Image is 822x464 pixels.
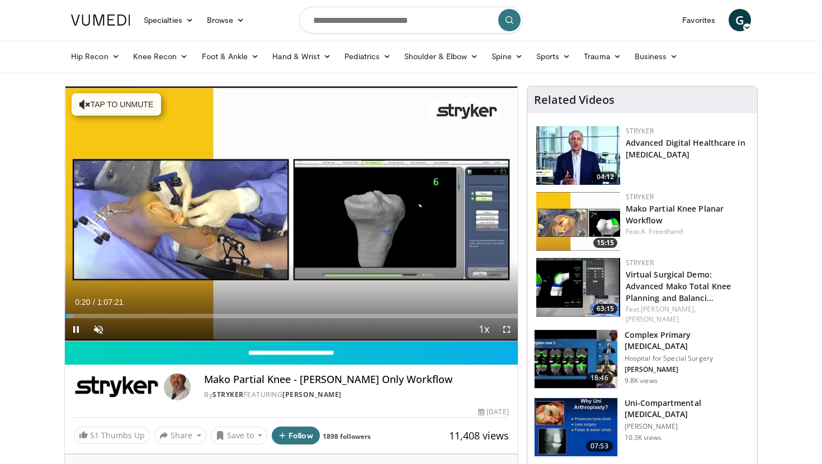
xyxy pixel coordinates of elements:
a: Virtual Surgical Demo: Advanced Mako Total Knee Planning and Balanci… [626,269,731,303]
h4: Related Videos [534,93,615,107]
a: Pediatrics [338,45,398,68]
button: Share [154,427,206,444]
h3: Complex Primary [MEDICAL_DATA] [625,329,750,352]
span: 0:20 [75,298,90,307]
span: 04:12 [593,172,617,182]
img: e4f1a5b7-268b-4559-afc9-fa94e76e0451.150x105_q85_crop-smart_upscale.jpg [535,330,617,388]
a: A. Freedhand [641,227,683,236]
a: 04:12 [536,126,620,185]
h3: Uni-Compartmental [MEDICAL_DATA] [625,398,750,420]
a: Stryker [626,126,654,136]
a: [PERSON_NAME] [626,314,679,324]
button: Save to [211,427,268,444]
p: Hospital for Special Surgery [625,354,750,363]
button: Follow [272,427,320,444]
p: 9.8K views [625,376,658,385]
img: VuMedi Logo [71,15,130,26]
img: Avatar [164,374,191,400]
a: 18:46 Complex Primary [MEDICAL_DATA] Hospital for Special Surgery [PERSON_NAME] 9.8K views [534,329,750,389]
span: / [93,298,95,307]
a: Sports [530,45,578,68]
a: 07:53 Uni-Compartmental [MEDICAL_DATA] [PERSON_NAME] 10.3K views [534,398,750,457]
a: Hip Recon [64,45,126,68]
span: 63:15 [593,304,617,314]
a: Specialties [137,9,200,31]
a: Favorites [675,9,722,31]
span: 15:15 [593,238,617,248]
a: G [729,9,751,31]
a: Trauma [577,45,628,68]
p: [PERSON_NAME] [625,422,750,431]
span: 51 [90,430,99,441]
button: Tap to unmute [72,93,161,116]
button: Pause [65,318,87,341]
a: Mako Partial Knee Planar Workflow [626,203,724,226]
span: 11,408 views [449,429,509,442]
div: Feat. [626,227,748,237]
video-js: Video Player [65,87,518,341]
img: 7d0c74a0-cfc5-42ec-9f2e-5fcd55f82e8d.150x105_q85_crop-smart_upscale.jpg [536,258,620,317]
a: [PERSON_NAME] [282,390,342,399]
a: Knee Recon [126,45,195,68]
a: Hand & Wrist [266,45,338,68]
a: Foot & Ankle [195,45,266,68]
div: Progress Bar [65,314,518,318]
img: Stryker [74,374,159,400]
div: Feat. [626,304,748,324]
a: 15:15 [536,192,620,251]
input: Search topics, interventions [299,7,523,34]
a: Stryker [626,258,654,267]
a: Stryker [212,390,244,399]
a: 51 Thumbs Up [74,427,150,444]
span: 18:46 [586,372,613,384]
button: Unmute [87,318,110,341]
span: 1:07:21 [97,298,124,307]
a: Business [628,45,685,68]
span: 07:53 [586,441,613,452]
img: ros1_3.png.150x105_q85_crop-smart_upscale.jpg [535,398,617,456]
button: Playback Rate [473,318,495,341]
a: Spine [485,45,529,68]
a: 63:15 [536,258,620,317]
img: 03e0695f-8430-43df-bed6-40d68d42315c.150x105_q85_crop-smart_upscale.jpg [536,126,620,185]
button: Fullscreen [495,318,518,341]
a: Shoulder & Elbow [398,45,485,68]
p: 10.3K views [625,433,662,442]
a: Stryker [626,192,654,202]
a: Advanced Digital Healthcare in [MEDICAL_DATA] [626,137,745,160]
div: [DATE] [478,407,508,417]
a: [PERSON_NAME], [641,304,696,314]
img: 0cd0e7ce-a91b-47bf-95aa-6fe6e00ada12.150x105_q85_crop-smart_upscale.jpg [536,192,620,251]
a: Browse [200,9,252,31]
p: [PERSON_NAME] [625,365,750,374]
h4: Mako Partial Knee - [PERSON_NAME] Only Workflow [204,374,508,386]
div: By FEATURING [204,390,508,400]
a: 1898 followers [323,432,371,441]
